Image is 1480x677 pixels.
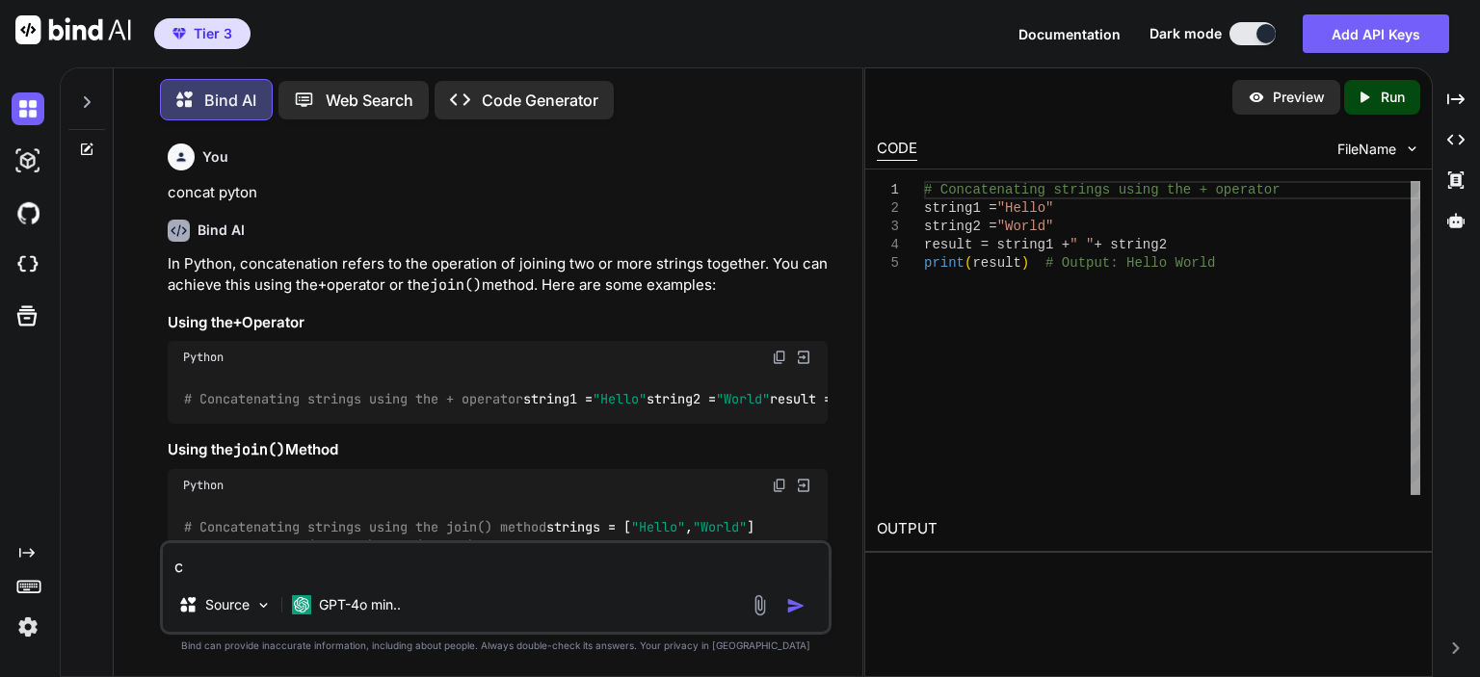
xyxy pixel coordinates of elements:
p: Preview [1273,88,1325,107]
button: premiumTier 3 [154,18,251,49]
code: strings = [ , ] result = .join(strings) (result) [183,517,754,557]
span: "World" [997,219,1054,234]
span: Documentation [1018,26,1121,42]
img: copy [772,478,787,493]
img: Pick Models [255,597,272,613]
span: " " [1070,237,1094,252]
button: Documentation [1018,24,1121,44]
img: cloudideIcon [12,248,44,281]
span: result [973,255,1021,271]
p: Web Search [326,89,413,112]
p: Run [1381,88,1405,107]
span: print [924,255,965,271]
img: preview [1248,89,1265,106]
p: Source [205,595,250,614]
p: GPT-4o min.. [319,595,401,614]
span: "Hello" [997,200,1054,216]
span: # Output: Hello World [1045,255,1215,271]
div: 5 [877,254,899,273]
span: "World" [693,518,747,535]
span: Python [183,478,224,493]
span: Python [183,350,224,365]
span: "Hello" [631,518,685,535]
h3: Using the Method [168,439,828,461]
span: print [376,537,414,555]
p: concat pyton [168,182,828,204]
span: # Output: Hello World [476,537,638,555]
div: 3 [877,218,899,236]
span: # Concatenating strings using the join() method [184,518,546,535]
img: attachment [749,594,771,616]
h3: Using the Operator [168,312,828,334]
img: Open in Browser [795,477,812,494]
img: premium [172,28,186,39]
p: Bind can provide inaccurate information, including about people. Always double-check its answers.... [160,638,832,653]
span: ( [965,255,972,271]
h6: You [202,147,228,167]
span: "Hello" [593,390,647,407]
span: Tier 3 [194,24,232,43]
span: string1 = [924,200,997,216]
code: join() [233,440,285,459]
img: GPT-4o mini [292,595,311,614]
img: icon [786,596,806,615]
span: + string2 [1095,237,1168,252]
div: 4 [877,236,899,254]
img: githubDark [12,196,44,229]
img: copy [772,350,787,365]
p: In Python, concatenation refers to the operation of joining two or more strings together. You can... [168,253,828,297]
img: settings [12,611,44,643]
h6: Bind AI [198,221,245,240]
div: CODE [877,138,917,161]
div: 2 [877,199,899,218]
span: "World" [716,390,770,407]
p: Code Generator [482,89,598,112]
span: FileName [1337,140,1396,159]
span: string2 = [924,219,997,234]
span: # Concatenating strings using the + operator [184,390,523,407]
code: join() [430,275,482,295]
button: Add API Keys [1303,14,1449,53]
img: darkAi-studio [12,144,44,177]
span: ) [1021,255,1029,271]
span: result = string1 + [924,237,1070,252]
img: Open in Browser [795,349,812,366]
span: Dark mode [1150,24,1222,43]
div: 1 [877,181,899,199]
code: string1 = string2 = result = string1 + + string2 (result) [183,389,1265,409]
span: " " [245,537,268,555]
img: Bind AI [15,15,131,44]
img: chevron down [1404,141,1420,157]
h2: OUTPUT [865,507,1432,552]
p: Bind AI [204,89,256,112]
code: + [318,275,327,295]
img: darkChat [12,92,44,125]
code: + [233,313,242,332]
span: # Concatenating strings using the + operator [924,182,1281,197]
